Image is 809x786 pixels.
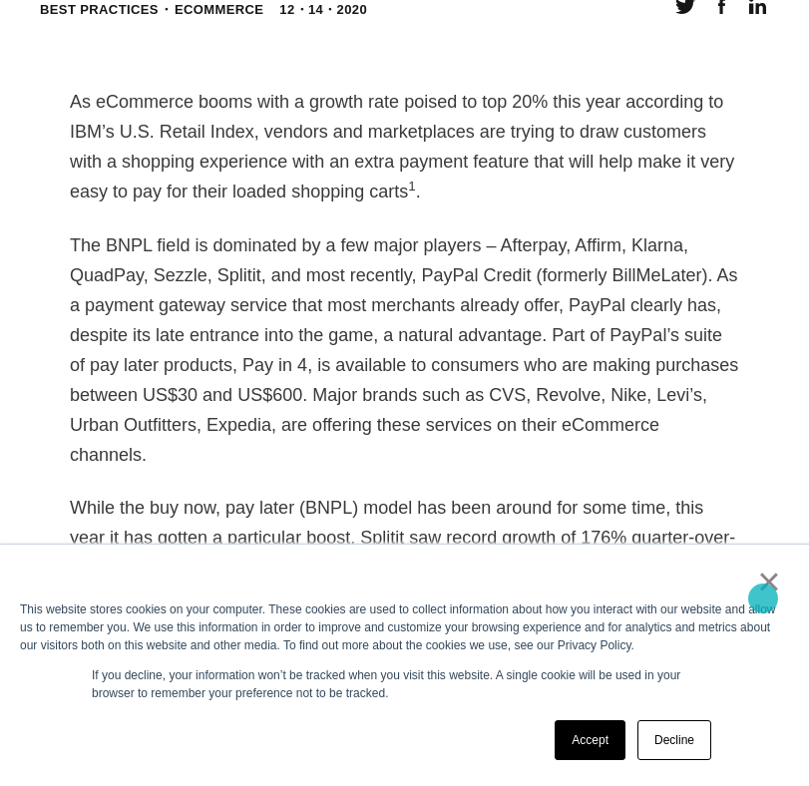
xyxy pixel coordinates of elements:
p: If you decline, your information won’t be tracked when you visit this website. A single cookie wi... [92,666,717,702]
a: × [757,573,781,590]
div: This website stores cookies on your computer. These cookies are used to collect information about... [20,600,789,654]
p: While the buy now, pay later (BNPL) model has been around for some time, this year it has gotten ... [70,493,739,642]
a: Accept [555,720,625,760]
p: As eCommerce booms with a growth rate poised to top 20% this year according to IBM’s U.S. Retail ... [70,87,739,206]
a: Decline [637,720,711,760]
p: The BNPL field is dominated by a few major players – Afterpay, Affirm, Klarna, QuadPay, Sezzle, S... [70,230,739,470]
a: Best practices [40,2,159,17]
a: eCommerce [175,2,263,17]
sup: 1 [408,179,416,194]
